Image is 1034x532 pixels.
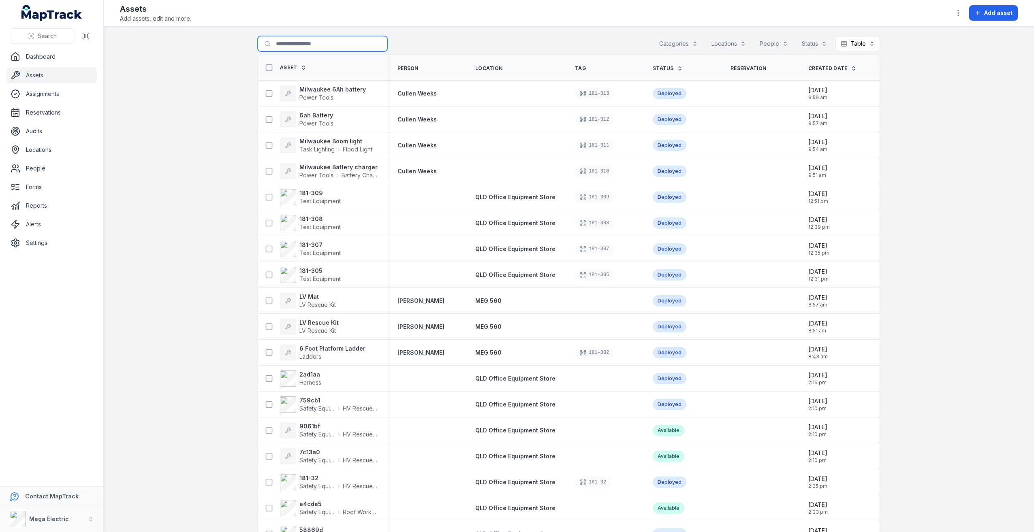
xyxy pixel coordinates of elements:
[299,474,378,482] strong: 181-32
[575,114,614,125] div: 181-312
[475,323,502,330] span: MEG 560
[653,425,684,436] div: Available
[397,297,444,305] strong: [PERSON_NAME]
[808,449,827,464] time: 8/19/2025, 2:10:17 PM
[280,111,333,128] a: 6ah BatteryPower Tools
[280,241,341,257] a: 181-307Test Equipment
[808,216,830,230] time: 9/1/2025, 12:39:32 PM
[808,242,829,250] span: [DATE]
[808,120,827,127] span: 9:57 am
[797,36,832,51] button: Status
[575,347,614,358] div: 181-302
[475,375,555,382] span: QLD Office Equipment Store
[808,397,827,412] time: 8/19/2025, 2:10:33 PM
[653,373,686,384] div: Deployed
[280,319,339,335] a: LV Rescue KitLV Rescue Kit
[6,235,97,251] a: Settings
[299,171,333,179] span: Power Tools
[6,160,97,177] a: People
[280,474,378,490] a: 181-32Safety EquipmentHV Rescue Hook
[653,65,683,72] a: Status
[397,141,437,149] strong: Cullen Weeks
[280,293,336,309] a: LV MatLV Rescue Kit
[754,36,793,51] button: People
[299,448,378,456] strong: 7c13a0
[6,179,97,195] a: Forms
[299,120,333,127] span: Power Tools
[808,138,827,153] time: 9/2/2025, 9:54:53 AM
[808,371,827,386] time: 8/19/2025, 2:16:04 PM
[299,301,336,308] span: LV Rescue Kit
[280,396,378,413] a: 759cb1Safety EquipmentHV Rescue Hook
[299,508,335,516] span: Safety Equipment
[280,345,365,361] a: 6 Foot Platform LadderLadders
[21,5,82,21] a: MapTrack
[397,349,444,357] strong: [PERSON_NAME]
[575,88,614,99] div: 181-313
[397,323,444,331] a: [PERSON_NAME]
[475,479,555,485] span: QLD Office Equipment Store
[475,219,555,227] a: QLD Office Equipment Store
[397,89,437,98] strong: Cullen Weeks
[808,216,830,224] span: [DATE]
[808,112,827,127] time: 9/2/2025, 9:57:27 AM
[653,65,674,72] span: Status
[299,430,335,438] span: Safety Equipment
[475,452,555,460] a: QLD Office Equipment Store
[808,276,829,282] span: 12:31 pm
[342,171,378,179] span: Battery Charger
[343,482,378,490] span: HV Rescue Hook
[299,396,378,404] strong: 759cb1
[653,88,686,99] div: Deployed
[475,504,555,511] span: QLD Office Equipment Store
[6,123,97,139] a: Audits
[475,219,555,226] span: QLD Office Equipment Store
[299,241,341,249] strong: 181-307
[299,163,378,171] strong: Milwaukee Battery charger
[299,94,333,101] span: Power Tools
[299,293,336,301] strong: LV Mat
[808,190,828,198] span: [DATE]
[299,215,341,223] strong: 181-308
[280,422,378,438] a: 9061bfSafety EquipmentHV Rescue Hook
[475,194,555,200] span: QLD Office Equipment Store
[475,427,555,434] span: QLD Office Equipment Store
[343,508,378,516] span: Roof Workers Kit
[120,15,191,23] span: Add assets, edit and more.
[808,65,857,72] a: Created Date
[299,145,335,153] span: Task Lighting
[475,453,555,460] span: QLD Office Equipment Store
[653,451,684,462] div: Available
[280,163,378,179] a: Milwaukee Battery chargerPower ToolsBattery Charger
[299,404,335,413] span: Safety Equipment
[653,295,686,306] div: Deployed
[475,297,502,305] a: MEG 560
[653,502,684,514] div: Available
[6,198,97,214] a: Reports
[575,243,614,255] div: 181-307
[397,115,437,123] strong: Cullen Weeks
[299,353,321,360] span: Ladders
[808,319,827,328] span: [DATE]
[475,323,502,331] a: MEG 560
[808,268,829,276] span: [DATE]
[653,243,686,255] div: Deployed
[397,65,419,72] span: Person
[575,166,614,177] div: 181-310
[653,399,686,410] div: Deployed
[653,192,686,203] div: Deployed
[808,483,827,489] span: 2:05 pm
[6,142,97,158] a: Locations
[6,216,97,232] a: Alerts
[808,190,828,204] time: 9/1/2025, 12:51:57 PM
[299,189,341,197] strong: 181-309
[575,477,611,488] div: 181-32
[808,379,827,386] span: 2:16 pm
[808,475,827,489] time: 8/19/2025, 2:05:46 PM
[280,137,372,153] a: Milwaukee Boom lightTask LightingFlood Light
[280,189,341,205] a: 181-309Test Equipment
[280,500,378,516] a: e4cde5Safety EquipmentRoof Workers Kit
[808,302,827,308] span: 8:57 am
[299,500,378,508] strong: e4cde5
[808,449,827,457] span: [DATE]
